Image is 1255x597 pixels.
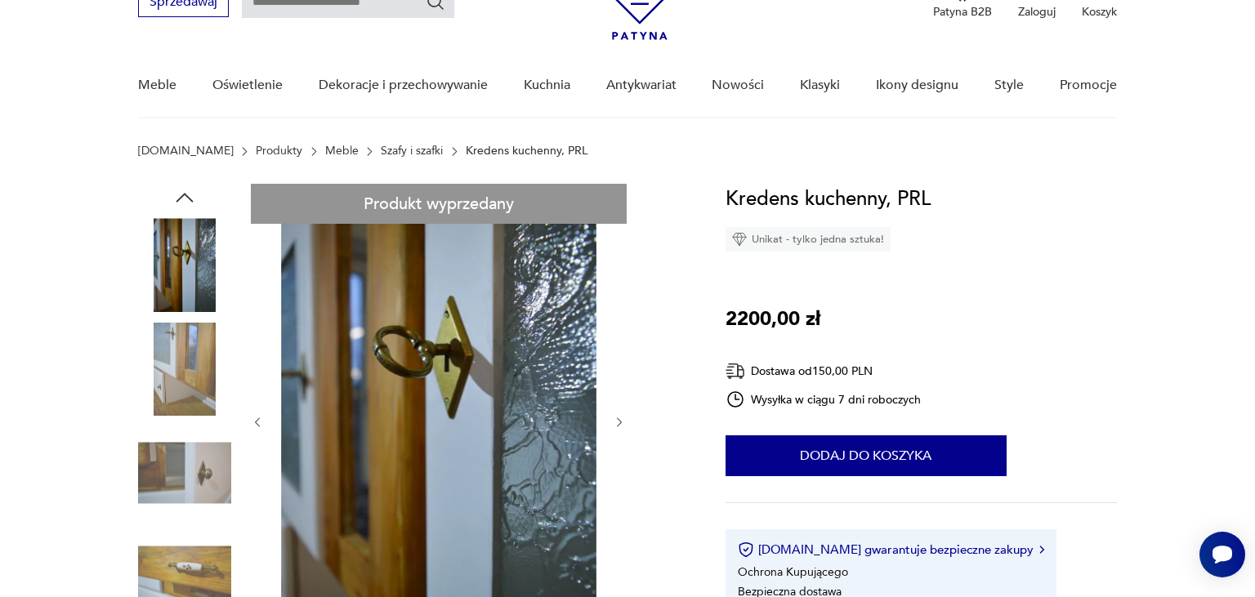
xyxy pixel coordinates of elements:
p: Zaloguj [1018,4,1056,20]
div: Produkt wyprzedany [251,184,627,224]
h1: Kredens kuchenny, PRL [726,184,931,215]
a: Szafy i szafki [381,145,443,158]
img: Zdjęcie produktu Kredens kuchenny, PRL [138,218,231,311]
div: Dostawa od 150,00 PLN [726,361,922,381]
div: Wysyłka w ciągu 7 dni roboczych [726,390,922,409]
img: Ikona dostawy [726,361,745,381]
img: Zdjęcie produktu Kredens kuchenny, PRL [138,323,231,416]
a: Ikony designu [876,54,958,117]
li: Ochrona Kupującego [738,564,848,580]
a: Nowości [712,54,764,117]
a: Antykwariat [606,54,677,117]
div: Unikat - tylko jedna sztuka! [726,227,891,252]
p: Kredens kuchenny, PRL [466,145,587,158]
p: 2200,00 zł [726,304,820,335]
a: Produkty [256,145,302,158]
a: [DOMAIN_NAME] [138,145,234,158]
a: Style [994,54,1024,117]
iframe: Smartsupp widget button [1199,532,1245,577]
a: Oświetlenie [212,54,283,117]
a: Meble [138,54,176,117]
button: [DOMAIN_NAME] gwarantuje bezpieczne zakupy [738,541,1044,558]
a: Dekoracje i przechowywanie [319,54,488,117]
img: Zdjęcie produktu Kredens kuchenny, PRL [138,426,231,519]
p: Patyna B2B [933,4,992,20]
a: Promocje [1060,54,1117,117]
a: Meble [325,145,359,158]
button: Dodaj do koszyka [726,435,1007,476]
img: Ikona certyfikatu [738,541,754,558]
img: Ikona strzałki w prawo [1039,546,1044,554]
a: Klasyki [800,54,840,117]
p: Koszyk [1082,4,1117,20]
a: Kuchnia [524,54,570,117]
img: Ikona diamentu [732,232,747,247]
